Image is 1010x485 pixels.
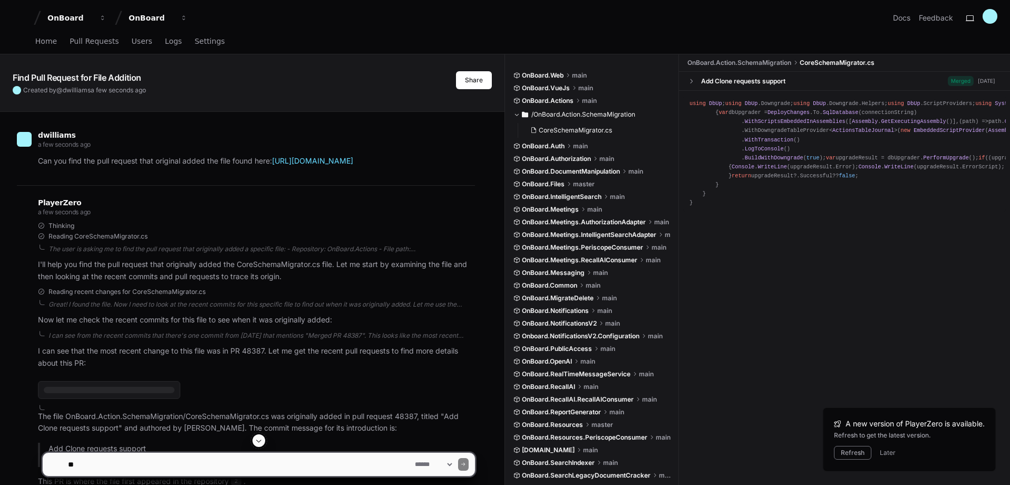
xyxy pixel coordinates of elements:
[38,345,475,369] p: I can see that the most recent change to this file was in PR 48387. Let me get the recent pull re...
[642,395,657,404] span: main
[834,446,871,460] button: Refresh
[13,72,141,83] app-text-character-animate: Find Pull Request for File Addition
[48,288,206,296] span: Reading recent changes for CoreSchemaMigrator.cs
[56,86,63,94] span: @
[745,137,793,143] span: WithTransaction
[522,108,528,121] svg: Directory
[813,109,819,116] span: To
[48,232,148,241] span: Reading CoreSchemaMigrator.cs
[725,100,742,107] span: using
[628,167,643,176] span: main
[522,142,565,150] span: OnBoard.Auth
[526,123,665,138] button: CoreSchemaMigrator.cs
[522,433,647,442] span: OnBoard.Resources.PeriscopeConsumer
[656,433,671,442] span: main
[582,97,597,105] span: main
[646,256,661,264] span: main
[522,256,637,264] span: OnBoard.Meetings.RecallAIConsumer
[597,307,612,315] span: main
[38,411,475,435] p: The file OnBoard.Action.SchemaMigration/CoreSchemaMigrator.cs was originally added in pull reques...
[522,180,565,188] span: OnBoard.Files
[745,118,846,125] span: WithScriptsEmbeddedInAssemblies
[38,140,91,148] span: a few seconds ago
[701,77,785,85] div: Add Clone requests support
[888,100,904,107] span: using
[522,231,656,239] span: OnBoard.Meetings.IntelligentSearchAdapter
[38,155,475,167] p: Can you find the pull request that original added the file found here:
[522,243,643,252] span: OnBoard.Meetings.PeriscopeConsumer
[610,193,625,201] span: main
[924,100,972,107] span: ScriptProviders
[522,319,597,328] span: OnBoard.NotificationsV2
[648,332,663,340] span: main
[35,38,57,44] span: Home
[522,332,639,340] span: Onboard.NotificationsV2.Configuration
[70,38,119,44] span: Pull Requests
[800,59,875,67] span: CoreSchemaMigrator.cs
[91,86,146,94] span: a few seconds ago
[807,155,820,161] span: true
[757,164,786,170] span: WriteLine
[47,13,93,23] div: OnBoard
[522,155,591,163] span: OnBoard.Authorization
[38,199,81,206] span: PlayerZero
[846,419,985,429] span: A new version of PlayerZero is available.
[70,30,119,54] a: Pull Requests
[584,383,598,391] span: main
[893,13,910,23] a: Docs
[586,281,600,290] span: main
[38,208,91,216] span: a few seconds ago
[522,408,601,416] span: OnBoard.ReportGenerator
[599,155,614,163] span: main
[745,100,758,107] span: DbUp
[826,155,836,161] span: var
[813,100,826,107] span: DbUp
[745,155,803,161] span: BuildWithDowngrade
[823,109,859,116] span: SqlDatabase
[38,314,475,326] p: Now let me check the recent commits for this file to see when it was originally added:
[768,109,810,116] span: DeployChanges
[522,281,577,290] span: OnBoard.Common
[880,449,896,457] button: Later
[572,71,587,80] span: main
[132,38,152,44] span: Users
[48,331,475,340] div: I can see from the recent commits that there's one commit from [DATE] that mentions "Merged PR 48...
[900,127,910,134] span: new
[907,100,920,107] span: DbUp
[522,193,601,201] span: OnBoard.IntelligentSearch
[38,259,475,283] p: I'll help you find the pull request that originally added the CoreSchemaMigrator.cs file. Let me ...
[975,100,992,107] span: using
[456,71,492,89] button: Share
[513,106,671,123] button: /OnBoard.Action.SchemaMigration
[591,421,613,429] span: master
[609,408,624,416] span: main
[718,109,728,116] span: var
[522,357,572,366] span: OnBoard.OpenAI
[862,100,885,107] span: Helpers
[602,294,617,302] span: main
[165,38,182,44] span: Logs
[687,59,791,67] span: OnBoard.Action.SchemaMigration
[745,146,784,152] span: LogToConsole
[689,99,999,208] div: ; . ; . . ; . ; . ; . . { { = ; bool ( connectionString) { dbUpgrader = . . (connectionString) . ...
[522,84,570,92] span: OnBoard.VueJs
[978,155,985,161] span: if
[829,100,858,107] span: Downgrade
[639,370,654,378] span: main
[745,127,829,134] span: WithDowngradeTableProvider
[793,100,810,107] span: using
[522,218,646,226] span: OnBoard.Meetings.AuthorizationAdapter
[834,431,985,440] div: Refresh to get the latest version.
[836,164,852,170] span: Error
[605,319,620,328] span: main
[23,86,146,94] span: Created by
[195,30,225,54] a: Settings
[881,118,946,125] span: GetExecutingAssembly
[35,30,57,54] a: Home
[124,8,192,27] button: OnBoard
[129,13,174,23] div: OnBoard
[852,118,878,125] span: Assembly
[195,38,225,44] span: Settings
[948,76,974,86] span: Merged
[689,100,706,107] span: using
